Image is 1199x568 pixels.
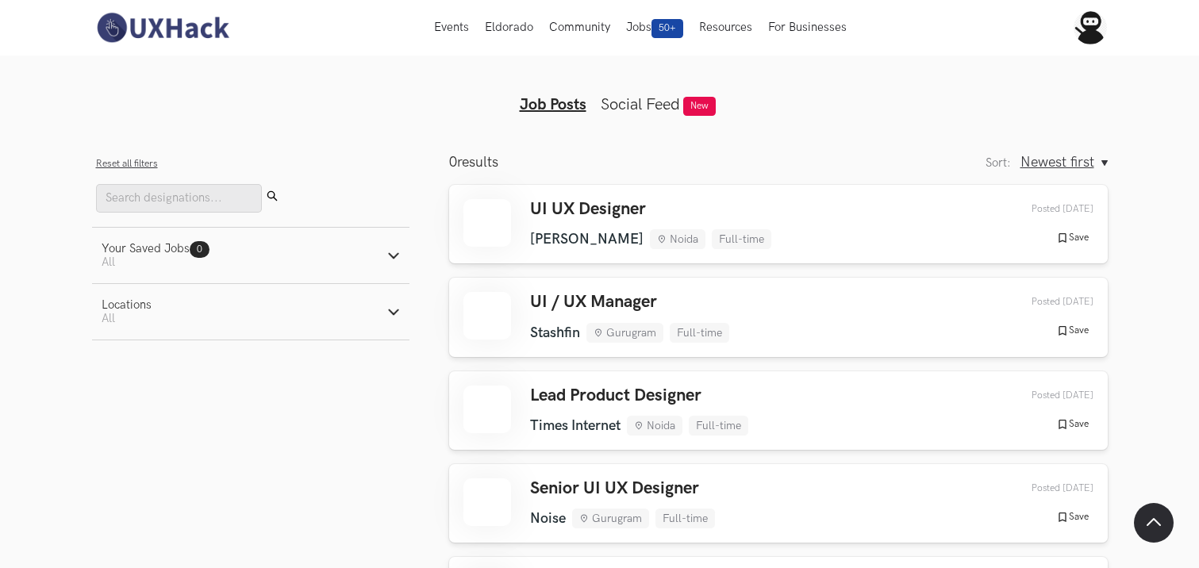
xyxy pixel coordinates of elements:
[1051,510,1093,524] button: Save
[1051,231,1093,245] button: Save
[449,185,1108,263] a: UI UX Designer [PERSON_NAME] Noida Full-time Posted [DATE] Save
[92,284,409,340] button: LocationsAll
[655,509,715,528] li: Full-time
[627,416,682,436] li: Noida
[994,203,1093,215] div: 14th Aug
[651,19,683,38] span: 50+
[449,464,1108,543] a: Senior UI UX Designer Noise Gurugram Full-time Posted [DATE] Save
[530,292,729,313] h3: UI / UX Manager
[650,229,705,249] li: Noida
[530,478,715,499] h3: Senior UI UX Designer
[449,154,457,171] span: 0
[449,154,498,171] p: results
[530,199,771,220] h3: UI UX Designer
[530,386,748,406] h3: Lead Product Designer
[197,244,202,255] span: 0
[530,510,566,527] li: Noise
[1020,154,1094,171] span: Newest first
[530,324,580,341] li: Stashfin
[689,416,748,436] li: Full-time
[683,97,716,116] span: New
[994,482,1093,494] div: 12th Aug
[520,95,586,114] a: Job Posts
[92,11,233,44] img: UXHack-logo.png
[601,95,680,114] a: Social Feed
[102,298,152,312] div: Locations
[92,228,409,283] button: Your Saved Jobs0 All
[712,229,771,249] li: Full-time
[986,156,1011,170] label: Sort:
[449,278,1108,356] a: UI / UX Manager Stashfin Gurugram Full-time Posted [DATE] Save
[96,184,262,213] input: Search
[449,371,1108,450] a: Lead Product Designer Times Internet Noida Full-time Posted [DATE] Save
[1051,324,1093,338] button: Save
[530,231,644,248] li: [PERSON_NAME]
[586,323,663,343] li: Gurugram
[530,417,621,434] li: Times Internet
[572,509,649,528] li: Gurugram
[102,242,209,255] div: Your Saved Jobs
[994,296,1093,308] div: 14th Aug
[994,390,1093,401] div: 12th Aug
[102,312,115,325] span: All
[295,70,905,114] ul: Tabs Interface
[1020,154,1108,171] button: Newest first, Sort:
[670,323,729,343] li: Full-time
[96,158,158,170] button: Reset all filters
[102,255,115,269] span: All
[1074,11,1107,44] img: Your profile pic
[1051,417,1093,432] button: Save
